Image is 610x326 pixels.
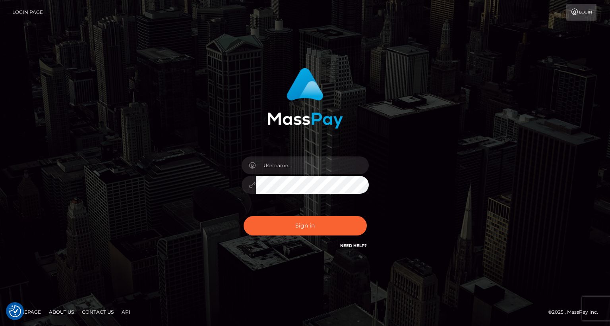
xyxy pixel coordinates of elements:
div: © 2025 , MassPay Inc. [548,308,604,316]
input: Username... [256,156,369,174]
a: Login [566,4,596,21]
img: MassPay Login [267,68,343,129]
a: API [118,306,134,318]
button: Sign in [244,216,367,235]
a: Need Help? [340,243,367,248]
a: Login Page [12,4,43,21]
a: Contact Us [79,306,117,318]
a: Homepage [9,306,44,318]
a: About Us [46,306,77,318]
button: Consent Preferences [9,305,21,317]
img: Revisit consent button [9,305,21,317]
